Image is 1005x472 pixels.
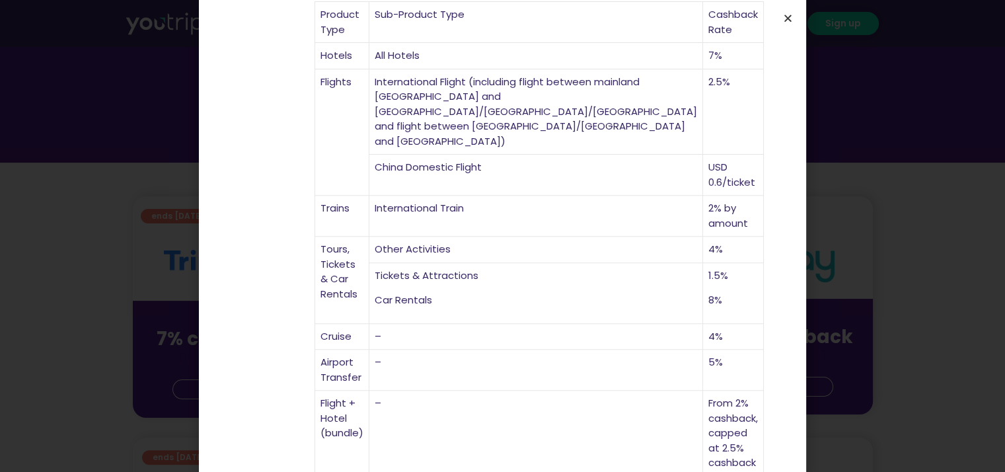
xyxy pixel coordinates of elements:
[315,69,369,196] td: Flights
[369,43,703,69] td: All Hotels
[703,196,764,237] td: 2% by amount
[315,2,369,43] td: Product Type
[369,155,703,196] td: China Domestic Flight
[703,350,764,391] td: 5%
[315,237,369,324] td: Tours, Tickets & Car Rentals
[375,268,697,284] p: Tickets & Attractions
[315,43,369,69] td: Hotels
[369,2,703,43] td: Sub-Product Type
[783,13,793,23] a: Close
[369,69,703,155] td: International Flight (including flight between mainland [GEOGRAPHIC_DATA] and [GEOGRAPHIC_DATA]/[...
[703,43,764,69] td: 7%
[703,237,764,263] td: 4%
[315,196,369,237] td: Trains
[703,155,764,196] td: USD 0.6/ticket
[708,268,758,284] p: 1.5%
[703,2,764,43] td: Cashback Rate
[369,324,703,350] td: –
[375,293,432,307] span: Car Rentals
[315,324,369,350] td: Cruise
[703,324,764,350] td: 4%
[315,350,369,391] td: Airport Transfer
[369,237,703,263] td: Other Activities
[708,293,722,307] span: 8%
[369,196,703,237] td: International Train
[369,350,703,391] td: –
[703,69,764,155] td: 2.5%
